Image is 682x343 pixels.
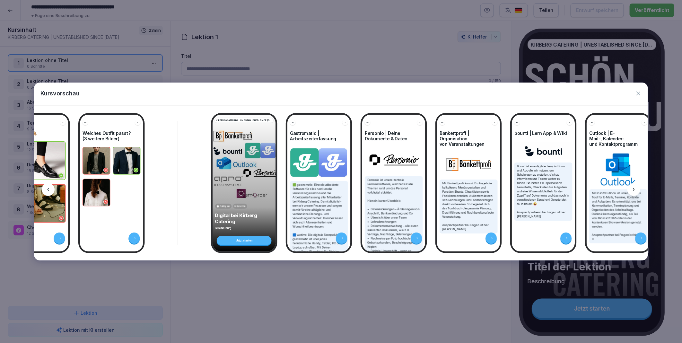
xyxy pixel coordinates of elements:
[83,131,141,142] h4: Welches Outfit passt? (3 weitere Bilder)
[589,153,647,186] img: Bild und Text Vorschau
[290,131,348,142] h4: Gastromatic | Arbeitszeiterfassung
[83,147,110,174] img: yuwibir8s0hk75hlpx1hcf12.png
[83,179,110,206] img: mxiiqubagvw9j9ggu1xxelxo.png
[217,236,272,245] div: Jetzt starten
[592,191,645,242] p: Microsoft Outlook ist unser zentrales Tool für E-Mails, Termine, Kontakte und Aufgaben. Es unters...
[215,212,274,224] p: Digital bei Kirberg Catering
[514,131,573,136] h4: bounti | Lern App & Wiki
[442,181,495,232] p: Mit Bankettprofi kannst Du Angebote kalkulieren, Menüs gestalten und Function Sheets, Checklisten...
[365,131,423,142] h4: Personio | Deine Dokumente & Daten
[365,148,423,172] img: Bild und Text Vorschau
[8,142,66,180] img: d498ldrf9bvnxnhan7ntzlqj.png
[220,205,231,208] p: Fällig am
[234,205,246,208] p: 8 Schritte
[514,142,573,159] img: Bild und Text Vorschau
[8,131,66,136] h4: No-Gos 🩴🙈
[293,183,345,283] p: 🟩 gastromatic: Eine cloudbasierte Software für alles rund um die Personalorganisation und die Arb...
[8,185,66,222] img: yg9ze8fiou1ujywc68aosqgg.png
[40,89,80,98] p: Kursvorschau
[216,119,272,122] p: KIRBERG CATERING | UNESTABLISHED SINCE [DATE]
[215,226,274,230] p: Beschreibung
[113,147,140,174] img: fhbtmsynrc8408ire647jmqs.png
[290,148,348,178] img: Bild und Text Vorschau
[367,178,420,295] p: Personio ist unsere zentrale Personalsoftware, welche fast alle Themen rund um das Personal volld...
[440,131,498,147] h4: Bankettprofi | Organisation von Veranstaltungen
[517,164,570,219] p: Bounti ist eine digitale Lernplattform und App die wir nutzen, um Schulungen zu erstellen, dich z...
[440,153,498,176] img: Bild und Text Vorschau
[589,131,647,147] h4: Outlook | E-Mail-, Kalender- und Kontaktprogramm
